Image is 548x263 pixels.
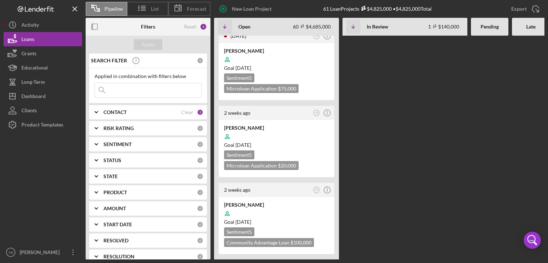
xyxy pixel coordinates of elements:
div: 0 [197,237,203,244]
button: Export [504,2,544,16]
div: 60 $4,685,000 [293,24,331,30]
div: [PERSON_NAME] [18,245,64,261]
div: Applied in combination with filters below [95,73,202,79]
div: 0 [197,205,203,212]
div: Sentiment 5 [224,227,254,236]
b: RISK RATING [103,125,134,131]
text: YB [9,251,13,254]
b: AMOUNT [103,206,126,211]
div: 0 [197,221,203,228]
div: Microloan Application [224,161,299,170]
b: RESOLUTION [103,254,135,259]
a: 2 weeks agoYB[PERSON_NAME]Goal [DATE]Sentiment5Community Advantage Loan $100,000 [218,182,335,255]
div: 0 [197,173,203,180]
div: 2 [200,23,207,30]
button: Long-Term [4,75,82,89]
div: $4,825,000 [359,6,392,12]
div: 2 [197,109,203,115]
div: [PERSON_NAME] [224,47,329,55]
time: 2025-09-11 01:51 [224,110,250,116]
span: $75,000 [278,86,296,92]
b: CONTACT [103,109,127,115]
b: RESOLVED [103,238,128,243]
div: Clients [21,103,37,119]
div: Dashboard [21,89,46,105]
span: Goal [224,142,251,148]
div: Long-Term [21,75,45,91]
span: $20,000 [278,163,296,169]
div: Loans [21,32,34,48]
button: YB [312,108,321,118]
div: Clear [181,109,193,115]
time: 10/26/2025 [235,142,251,148]
span: Goal [224,65,251,71]
div: Microloan Application [224,84,299,93]
div: Activity [21,18,39,34]
b: STATUS [103,158,121,163]
text: YB [315,35,318,37]
button: Grants [4,46,82,61]
b: STATE [103,174,118,179]
a: Clients [4,103,82,118]
button: YB [312,185,321,195]
button: Apply [134,39,162,50]
div: 0 [197,157,203,164]
div: Open Intercom Messenger [524,232,541,249]
text: YB [315,189,318,191]
b: SEARCH FILTER [91,58,127,63]
div: [PERSON_NAME] [224,124,329,131]
button: Dashboard [4,89,82,103]
b: In Review [367,24,388,30]
div: Apply [142,39,155,50]
a: 2 weeks agoYB[PERSON_NAME]Goal [DATE]Sentiment5Microloan Application $20,000 [218,105,335,178]
a: [DATE]YB[PERSON_NAME]Goal [DATE]Sentiment5Microloan Application $75,000 [218,28,335,101]
div: Sentiment 5 [224,73,254,82]
div: [PERSON_NAME] [224,201,329,208]
button: YB[PERSON_NAME] [4,245,82,259]
span: Goal [224,219,251,225]
b: PRODUCT [103,190,127,195]
time: 10/26/2025 [235,65,251,71]
button: Activity [4,18,82,32]
b: START DATE [103,222,132,227]
div: Sentiment 5 [224,150,254,159]
div: 1 $140,000 [428,24,459,30]
span: List [151,6,159,12]
b: Pending [481,24,499,30]
time: 2025-09-16 00:09 [230,33,246,39]
span: Pipeline [105,6,123,12]
div: Reset [184,24,196,30]
button: Loans [4,32,82,46]
button: Educational [4,61,82,75]
div: Grants [21,46,36,62]
time: 11/17/2025 [235,219,251,225]
button: Product Templates [4,118,82,132]
b: Filters [141,24,155,30]
div: New Loan Project [232,2,272,16]
div: 0 [197,141,203,148]
b: Late [526,24,536,30]
button: YB [312,31,321,41]
div: Community Advantage Loan [224,238,314,247]
span: $100,000 [290,239,311,246]
div: 0 [197,189,203,196]
div: 61 Loan Projects • $4,825,000 Total [323,6,432,12]
div: Export [511,2,527,16]
div: Product Templates [21,118,63,134]
div: 0 [197,253,203,260]
div: Educational [21,61,48,77]
time: 2025-09-10 16:55 [224,187,250,193]
b: Open [238,24,250,30]
b: SENTIMENT [103,141,132,147]
button: New Loan Project [214,2,279,16]
div: 0 [197,125,203,131]
div: 0 [197,57,203,64]
text: YB [315,112,318,114]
